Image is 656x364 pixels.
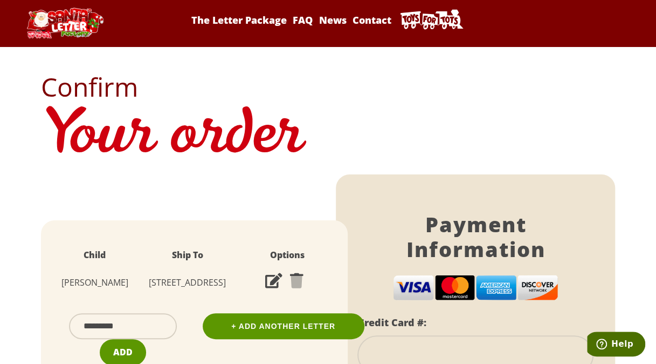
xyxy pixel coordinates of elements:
[52,242,138,268] th: Child
[393,275,558,300] img: cc-logos.png
[138,242,237,268] th: Ship To
[237,242,337,268] th: Options
[317,14,348,26] a: News
[291,14,315,26] a: FAQ
[190,14,289,26] a: The Letter Package
[24,8,105,38] img: Santa Letter Logo
[113,346,133,358] span: Add
[138,268,237,297] td: [STREET_ADDRESS]
[41,100,615,174] h1: Your order
[587,332,645,359] iframe: Opens a widget where you can find more information
[357,316,426,329] label: Credit Card #:
[357,212,593,261] h1: Payment Information
[397,7,465,33] img: Toys For Tots
[41,74,615,100] h2: Confirm
[203,313,364,339] a: + Add Another Letter
[52,268,138,297] td: [PERSON_NAME]
[350,14,393,26] a: Contact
